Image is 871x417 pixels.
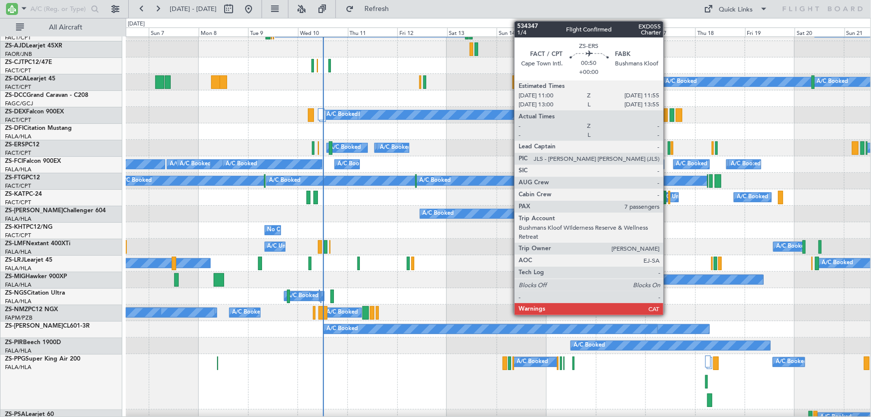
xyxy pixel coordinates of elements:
div: A/C Booked [517,355,548,370]
span: ZS-DCC [5,92,26,98]
a: FACT/CPT [5,199,31,206]
span: ZS-AJD [5,43,26,49]
div: A/C Booked [528,272,559,287]
a: FACT/CPT [5,34,31,41]
div: [DATE] [128,20,145,28]
div: Mon 8 [199,27,249,36]
a: ZS-[PERSON_NAME]Challenger 604 [5,208,106,214]
div: Wed 17 [646,27,696,36]
a: ZS-KATPC-24 [5,191,42,197]
span: ZS-LMF [5,241,26,247]
a: ZS-NMZPC12 NGX [5,307,58,313]
div: A/C Booked [329,140,361,155]
button: All Aircraft [11,19,108,35]
div: A/C Booked [574,338,605,353]
span: ZS-KAT [5,191,25,197]
div: A/C Booked [776,355,807,370]
div: Sat 13 [447,27,497,36]
div: A/C Booked [665,74,697,89]
a: FAPM/PZB [5,314,32,322]
a: FALA/HLA [5,248,31,256]
a: ZS-DEXFalcon 900EX [5,109,64,115]
div: Fri 12 [397,27,447,36]
span: ZS-PPG [5,356,25,362]
button: Quick Links [699,1,773,17]
div: A/C Unavailable [268,239,309,254]
a: FACT/CPT [5,149,31,157]
a: ZS-ERSPC12 [5,142,39,148]
a: ZS-CJTPC12/47E [5,59,52,65]
span: [DATE] - [DATE] [170,4,217,13]
div: A/C Booked [419,173,451,188]
button: Refresh [341,1,401,17]
span: ZS-DCA [5,76,27,82]
span: ZS-NGS [5,290,27,296]
a: FAOR/JNB [5,50,32,58]
div: Thu 18 [695,27,745,36]
a: ZS-LMFNextant 400XTi [5,241,70,247]
a: ZS-DFICitation Mustang [5,125,72,131]
a: FALA/HLA [5,215,31,223]
span: ZS-ERS [5,142,25,148]
span: ZS-CJT [5,59,24,65]
div: A/C Booked [525,74,557,89]
a: FACT/CPT [5,232,31,239]
a: FALA/HLA [5,364,31,371]
span: ZS-DEX [5,109,26,115]
span: All Aircraft [26,24,105,31]
div: A/C Booked [326,322,358,337]
div: Tue 16 [596,27,646,36]
a: ZS-MIGHawker 900XP [5,274,67,280]
div: No Crew [268,223,290,238]
div: A/C Booked [576,157,607,172]
a: ZS-[PERSON_NAME]CL601-3R [5,323,90,329]
a: ZS-LRJLearjet 45 [5,257,52,263]
div: A/C Booked [326,107,358,122]
div: Mon 15 [547,27,596,36]
span: ZS-PIR [5,340,23,346]
div: A/C Booked [269,173,300,188]
a: FALA/HLA [5,347,31,355]
span: ZS-[PERSON_NAME] [5,208,63,214]
a: ZS-DCCGrand Caravan - C208 [5,92,88,98]
div: Sat 20 [795,27,845,36]
div: A/C Booked [817,74,849,89]
span: ZS-FCI [5,158,23,164]
a: FACT/CPT [5,83,31,91]
a: FALA/HLA [5,133,31,140]
a: ZS-DCALearjet 45 [5,76,55,82]
div: A/C Unavailable [661,190,702,205]
span: ZS-FTG [5,175,25,181]
a: ZS-KHTPC12/NG [5,224,52,230]
input: A/C (Reg. or Type) [30,1,88,16]
div: A/C Booked [822,256,853,271]
span: ZS-LRJ [5,257,24,263]
a: ZS-FCIFalcon 900EX [5,158,61,164]
span: Refresh [356,5,398,12]
span: ZS-NMZ [5,307,28,313]
div: Quick Links [719,5,753,15]
div: A/C Booked [337,157,369,172]
div: A/C Booked [326,305,358,320]
span: ZS-[PERSON_NAME] [5,323,63,329]
a: FACT/CPT [5,182,31,190]
div: Fri 19 [745,27,795,36]
div: A/C Booked [380,140,411,155]
a: ZS-AJDLearjet 45XR [5,43,62,49]
a: ZS-NGSCitation Ultra [5,290,65,296]
div: A/C Booked [287,289,318,304]
a: ZS-FTGPC12 [5,175,40,181]
div: A/C Booked [676,157,708,172]
a: FALA/HLA [5,166,31,173]
div: A/C Booked [226,157,257,172]
div: A/C Booked [170,157,201,172]
span: ZS-KHT [5,224,26,230]
div: A/C Booked [575,272,606,287]
div: A/C Booked [776,239,808,254]
div: A/C Booked [573,173,604,188]
div: A/C Booked [731,157,763,172]
div: Sun 7 [149,27,199,36]
a: ZS-PIRBeech 1900D [5,340,61,346]
div: Sun 14 [497,27,547,36]
div: A/C Booked [120,173,152,188]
